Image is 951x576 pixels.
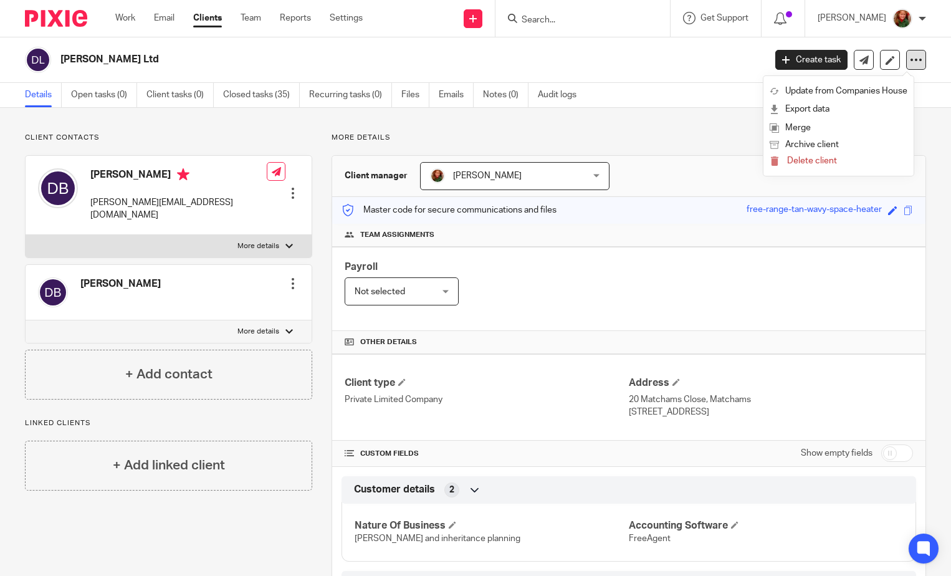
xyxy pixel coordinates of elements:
img: Pixie [25,10,87,27]
a: Open tasks (0) [71,83,137,107]
h4: [PERSON_NAME] [80,277,161,290]
span: 2 [449,484,454,496]
a: Details [25,83,62,107]
p: Master code for secure communications and files [342,204,557,216]
img: svg%3E [38,277,68,307]
a: Reports [280,12,311,24]
button: Delete client [770,153,907,170]
a: Merge [770,119,907,137]
div: free-range-tan-wavy-space-heater [747,203,882,218]
h4: CUSTOM FIELDS [345,449,629,459]
a: Work [115,12,135,24]
h4: Client type [345,377,629,390]
a: Client tasks (0) [146,83,214,107]
a: Audit logs [538,83,586,107]
p: More details [237,327,279,337]
img: svg%3E [38,168,78,208]
a: Closed tasks (35) [223,83,300,107]
p: More details [237,241,279,251]
img: sallycropped.JPG [430,168,445,183]
a: Clients [193,12,222,24]
h4: Address [629,377,913,390]
a: Recurring tasks (0) [309,83,392,107]
h4: [PERSON_NAME] [90,168,267,184]
span: Delete client [787,156,837,165]
button: Archive client [770,137,907,153]
h4: Accounting Software [629,519,903,532]
p: 20 Matchams Close, Matchams [629,393,913,406]
p: More details [332,133,926,143]
p: Linked clients [25,418,312,428]
a: Create task [775,50,848,70]
span: Payroll [345,262,378,272]
span: [PERSON_NAME] [453,171,522,180]
span: Not selected [355,287,405,296]
p: [PERSON_NAME] [818,12,886,24]
h3: Client manager [345,170,408,182]
p: Client contacts [25,133,312,143]
span: Other details [360,337,417,347]
p: [STREET_ADDRESS] [629,406,913,418]
p: [PERSON_NAME][EMAIL_ADDRESS][DOMAIN_NAME] [90,196,267,222]
h2: [PERSON_NAME] Ltd [60,53,618,66]
img: svg%3E [25,47,51,73]
h4: + Add contact [125,365,213,384]
span: FreeAgent [629,534,671,543]
a: Files [401,83,429,107]
label: Show empty fields [801,447,872,459]
a: Email [154,12,174,24]
img: sallycropped.JPG [892,9,912,29]
a: Update from Companies House [770,82,907,100]
a: Settings [330,12,363,24]
span: Get Support [700,14,748,22]
span: [PERSON_NAME] and inheritance planning [355,534,520,543]
i: Primary [177,168,189,181]
a: Notes (0) [483,83,528,107]
h4: + Add linked client [113,456,225,475]
a: Team [241,12,261,24]
input: Search [520,15,633,26]
h4: Nature Of Business [355,519,629,532]
span: Customer details [354,483,435,496]
span: Team assignments [360,230,434,240]
a: Emails [439,83,474,107]
a: Export data [770,100,907,118]
p: Private Limited Company [345,393,629,406]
